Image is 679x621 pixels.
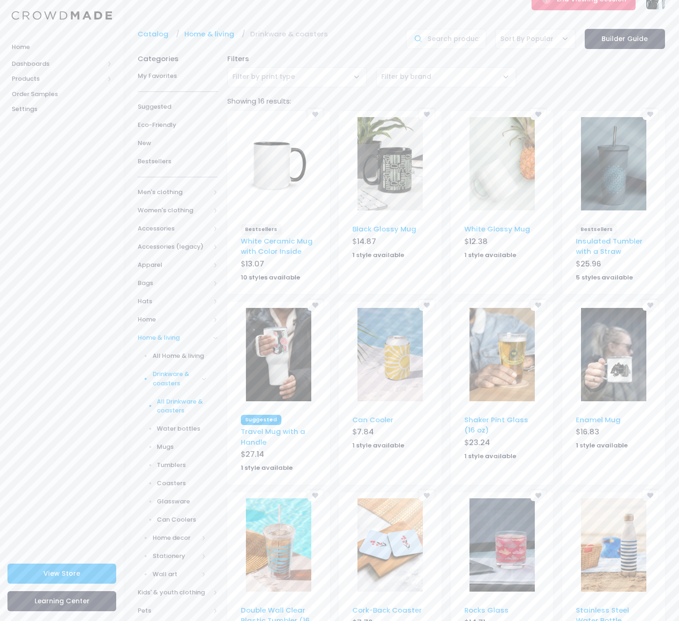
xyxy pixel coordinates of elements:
a: View Store [7,564,116,584]
span: Sort By Popular [495,29,575,49]
span: Filter by brand [376,67,516,87]
span: All Home & living [153,351,207,361]
span: Settings [12,105,112,114]
span: Coasters [157,479,206,488]
a: Black Glossy Mug [352,224,416,234]
span: Women's clothing [138,206,210,215]
img: Logo [12,11,112,20]
a: Drinkware & coasters [250,29,333,39]
span: Home & living [138,333,210,342]
a: White Glossy Mug [464,224,530,234]
strong: 1 style available [352,251,404,259]
a: Home & living [184,29,239,39]
span: 14.87 [357,236,376,247]
span: Bestsellers [138,157,218,166]
span: Order Samples [12,90,112,99]
span: Bags [138,279,210,288]
div: $ [352,426,427,440]
a: Cork-Back Coaster [352,605,422,615]
span: All Drinkware & coasters [157,397,206,415]
a: Catalog [138,29,173,39]
span: 7.84 [357,426,374,437]
a: Rocks Glass [464,605,509,615]
span: 13.07 [245,258,264,269]
a: Learning Center [7,591,116,611]
a: My Favorites [138,67,218,85]
span: Kids' & youth clothing [138,588,210,597]
a: Glassware [126,493,218,511]
span: Sort By Popular [500,34,553,44]
span: Suggested [138,102,218,112]
a: Water bottles [126,420,218,438]
div: $ [241,449,316,462]
span: Men's clothing [138,188,210,197]
span: View Store [43,569,80,578]
span: Mugs [157,442,206,452]
span: My Favorites [138,71,218,81]
a: Suggested [138,98,218,116]
a: Travel Mug with a Handle [241,426,305,447]
strong: 1 style available [241,463,293,472]
span: Dashboards [12,59,104,69]
a: Mugs [126,438,218,456]
span: Filter by brand [381,72,431,82]
div: $ [464,236,539,249]
span: Eco-Friendly [138,120,218,130]
span: 25.96 [581,258,601,269]
span: Drinkware & coasters [153,370,199,388]
a: Bestsellers [138,153,218,171]
span: 12.38 [469,236,488,247]
span: Home decor [153,533,199,543]
div: Categories [138,49,218,64]
div: $ [464,437,539,450]
a: All Home & living [126,347,218,365]
a: All Drinkware & coasters [126,392,218,420]
a: Builder Guide [585,29,665,49]
span: Home [138,315,210,324]
strong: 5 styles available [576,273,633,282]
a: Eco-Friendly [138,116,218,134]
span: Can Coolers [157,515,206,524]
span: Wall art [153,570,199,579]
span: Filter by brand [381,72,431,81]
a: Enamel Mug [576,415,621,425]
span: Bestsellers [576,224,617,234]
span: Stationery [153,551,199,561]
strong: 1 style available [464,251,516,259]
div: Showing 16 results: [223,96,670,106]
a: New [138,134,218,153]
span: Products [12,74,104,84]
strong: 1 style available [576,441,628,450]
span: Pets [138,606,210,615]
span: Water bottles [157,424,206,433]
span: Filter by print type [232,72,295,81]
div: $ [241,258,316,272]
span: Hats [138,297,210,306]
span: 16.83 [581,426,599,437]
div: $ [576,258,651,272]
span: New [138,139,218,148]
span: Home [12,42,112,52]
span: Suggested [241,415,281,425]
a: Shaker Pint Glass (16 oz) [464,415,528,435]
span: Filter by print type [232,72,295,82]
span: 27.14 [245,449,264,460]
a: Coasters [126,474,218,493]
strong: 10 styles available [241,273,300,282]
input: Search products [406,29,486,49]
span: Tumblers [157,461,206,470]
span: Learning Center [35,596,90,606]
a: Tumblers [126,456,218,474]
a: Can Coolers [126,511,218,529]
span: Bestsellers [241,224,282,234]
span: Filter by print type [227,67,367,87]
span: 23.24 [469,437,490,448]
a: Can Cooler [352,415,393,425]
span: Glassware [157,497,206,506]
div: Filters [223,54,670,64]
strong: 1 style available [464,452,516,461]
span: Accessories (legacy) [138,242,210,251]
span: Apparel [138,260,210,270]
strong: 1 style available [352,441,404,450]
a: Insulated Tumbler with a Straw [576,236,643,256]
